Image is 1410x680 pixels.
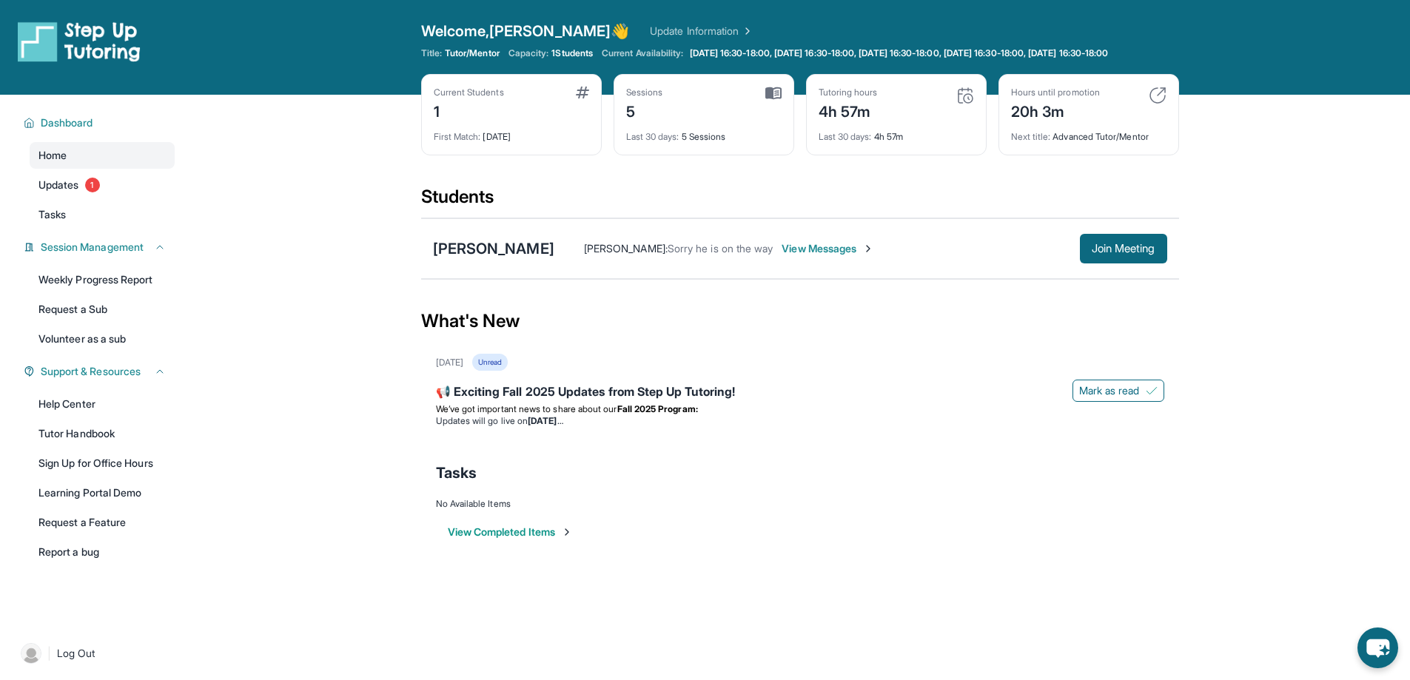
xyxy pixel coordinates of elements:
[30,172,175,198] a: Updates1
[434,98,504,122] div: 1
[41,364,141,379] span: Support & Resources
[626,122,782,143] div: 5 Sessions
[35,115,166,130] button: Dashboard
[1011,131,1051,142] span: Next title :
[650,24,753,38] a: Update Information
[448,525,573,539] button: View Completed Items
[617,403,698,414] strong: Fall 2025 Program:
[434,131,481,142] span: First Match :
[436,357,463,368] div: [DATE]
[21,643,41,664] img: user-img
[508,47,549,59] span: Capacity:
[1080,234,1167,263] button: Join Meeting
[668,242,773,255] span: Sorry he is on the way
[551,47,593,59] span: 1 Students
[626,131,679,142] span: Last 30 days :
[436,403,617,414] span: We’ve got important news to share about our
[30,450,175,477] a: Sign Up for Office Hours
[1092,244,1155,253] span: Join Meeting
[30,509,175,536] a: Request a Feature
[1072,380,1164,402] button: Mark as read
[30,479,175,506] a: Learning Portal Demo
[1011,87,1100,98] div: Hours until promotion
[528,415,563,426] strong: [DATE]
[956,87,974,104] img: card
[41,240,144,255] span: Session Management
[782,241,874,256] span: View Messages
[626,98,663,122] div: 5
[433,238,554,259] div: [PERSON_NAME]
[85,178,100,192] span: 1
[436,383,1164,403] div: 📢 Exciting Fall 2025 Updates from Step Up Tutoring!
[1011,98,1100,122] div: 20h 3m
[41,115,93,130] span: Dashboard
[57,646,95,661] span: Log Out
[819,87,878,98] div: Tutoring hours
[690,47,1109,59] span: [DATE] 16:30-18:00, [DATE] 16:30-18:00, [DATE] 16:30-18:00, [DATE] 16:30-18:00, [DATE] 16:30-18:00
[584,242,668,255] span: [PERSON_NAME] :
[30,142,175,169] a: Home
[819,98,878,122] div: 4h 57m
[15,637,175,670] a: |Log Out
[38,148,67,163] span: Home
[1149,87,1166,104] img: card
[436,462,477,483] span: Tasks
[35,364,166,379] button: Support & Resources
[30,539,175,565] a: Report a bug
[1079,383,1140,398] span: Mark as read
[1011,122,1166,143] div: Advanced Tutor/Mentor
[38,178,79,192] span: Updates
[765,87,782,100] img: card
[30,296,175,323] a: Request a Sub
[434,87,504,98] div: Current Students
[739,24,753,38] img: Chevron Right
[30,420,175,447] a: Tutor Handbook
[602,47,683,59] span: Current Availability:
[30,201,175,228] a: Tasks
[472,354,508,371] div: Unread
[421,289,1179,354] div: What's New
[421,185,1179,218] div: Students
[421,47,442,59] span: Title:
[445,47,500,59] span: Tutor/Mentor
[576,87,589,98] img: card
[862,243,874,255] img: Chevron-Right
[47,644,51,662] span: |
[1146,385,1158,397] img: Mark as read
[819,122,974,143] div: 4h 57m
[626,87,663,98] div: Sessions
[687,47,1112,59] a: [DATE] 16:30-18:00, [DATE] 16:30-18:00, [DATE] 16:30-18:00, [DATE] 16:30-18:00, [DATE] 16:30-18:00
[434,122,589,143] div: [DATE]
[436,415,1164,427] li: Updates will go live on
[819,131,872,142] span: Last 30 days :
[18,21,141,62] img: logo
[35,240,166,255] button: Session Management
[30,391,175,417] a: Help Center
[30,266,175,293] a: Weekly Progress Report
[30,326,175,352] a: Volunteer as a sub
[38,207,66,222] span: Tasks
[421,21,630,41] span: Welcome, [PERSON_NAME] 👋
[1357,627,1398,668] button: chat-button
[436,498,1164,510] div: No Available Items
